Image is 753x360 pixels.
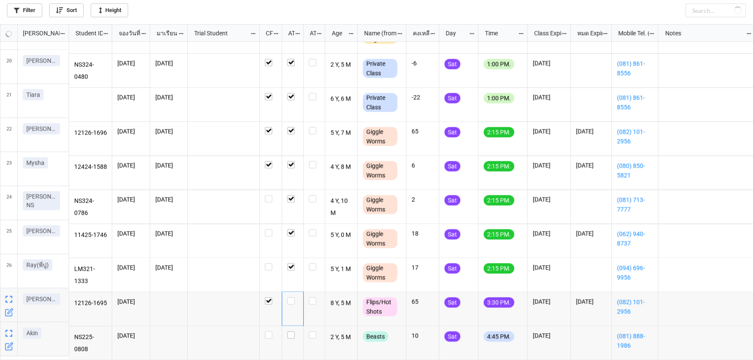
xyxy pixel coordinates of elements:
div: 1:00 PM. [484,93,514,103]
div: 2:15 PM. [484,195,514,206]
div: Sat [444,161,460,172]
div: Giggle Worms [363,127,397,146]
div: Name (from Class) [359,28,397,38]
p: [DATE] [533,332,565,340]
p: [DATE] [155,127,182,136]
div: Sat [444,297,460,308]
p: [DATE] [155,229,182,238]
p: 5 Y, 1 M [331,263,353,275]
p: Ray(พี่ปู) [26,261,49,269]
p: [DATE] [576,229,606,238]
p: 12424-1588 [74,161,107,173]
p: [DATE] [155,59,182,68]
p: NS324-0480 [74,59,107,82]
p: 2 Y, 5 M [331,332,353,344]
div: 3:30 PM. [484,297,514,308]
p: 6 [412,161,434,170]
a: (081) 861-8556 [617,59,653,78]
span: 21 [6,84,12,118]
div: 2:15 PM. [484,263,514,274]
p: 6 Y, 6 M [331,93,353,105]
a: (081) 861-8556 [617,93,653,112]
p: [DATE] [533,297,565,306]
span: 26 [6,254,12,288]
a: (080) 850-5821 [617,161,653,180]
p: [PERSON_NAME] NS [26,192,57,210]
a: Filter [7,3,42,17]
div: Sat [444,127,460,138]
div: จองวันที่ [113,28,141,38]
div: คงเหลือ (from Nick Name) [408,28,430,38]
p: [DATE] [576,297,606,306]
p: 18 [412,229,434,238]
p: 5 Y, 7 M [331,127,353,139]
div: Sat [444,229,460,240]
p: NS225-0808 [74,332,107,355]
span: 24 [6,186,12,220]
div: หมด Expired date (from [PERSON_NAME] Name) [572,28,602,38]
p: [DATE] [576,127,606,136]
div: Beasts [363,332,388,342]
p: [DATE] [117,229,145,238]
p: LM321-1333 [74,263,107,287]
input: Search... [686,3,746,17]
div: Class Expiration [529,28,561,38]
p: [PERSON_NAME] [26,125,57,133]
span: 20 [6,50,12,84]
div: Sat [444,195,460,206]
div: grid [0,25,69,42]
p: [PERSON_NAME] [26,295,57,304]
a: (082) 101-2956 [617,297,653,316]
div: Notes [660,28,747,38]
p: 11425-1746 [74,229,107,241]
span: 25 [6,220,12,254]
p: 4 Y, 8 M [331,161,353,173]
p: [DATE] [533,93,565,102]
p: [DATE] [117,297,145,306]
p: 2 Y, 5 M [331,59,353,71]
p: [PERSON_NAME] [26,56,57,65]
p: Tiara [26,91,40,99]
p: [DATE] [117,195,145,204]
div: Time [480,28,518,38]
div: 2:15 PM. [484,229,514,240]
p: [DATE] [533,161,565,170]
p: 2 [412,195,434,204]
div: Giggle Worms [363,161,397,180]
p: 10 [412,332,434,340]
p: 12126-1695 [74,297,107,310]
p: [DATE] [155,93,182,102]
div: 2:15 PM. [484,161,514,172]
span: 23 [6,152,12,186]
div: Giggle Worms [363,263,397,282]
p: NS324-0786 [74,195,107,219]
p: 65 [412,127,434,136]
p: [DATE] [533,263,565,272]
p: [DATE] [155,161,182,170]
div: Mobile Tel. (from Nick Name) [613,28,649,38]
div: Age [327,28,349,38]
div: Student ID (from [PERSON_NAME] Name) [70,28,103,38]
p: [DATE] [533,127,565,136]
p: -22 [412,93,434,102]
div: 2:15 PM. [484,127,514,138]
div: ATT [283,28,295,38]
a: Height [91,3,128,17]
p: [DATE] [533,59,565,68]
p: [DATE] [155,195,182,204]
div: 4:45 PM. [484,332,514,342]
div: Sat [444,93,460,103]
p: 8 Y, 5 M [331,297,353,310]
p: 12126-1696 [74,127,107,139]
span: 22 [6,118,12,152]
p: [DATE] [117,93,145,102]
p: [DATE] [155,263,182,272]
div: Sat [444,332,460,342]
p: 65 [412,297,434,306]
div: Private Class [363,93,397,112]
p: [DATE] [117,263,145,272]
p: 5 Y, 0 M [331,229,353,241]
div: Flips/Hot Shots [363,297,397,316]
a: (081) 713-7777 [617,195,653,214]
p: 17 [412,263,434,272]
